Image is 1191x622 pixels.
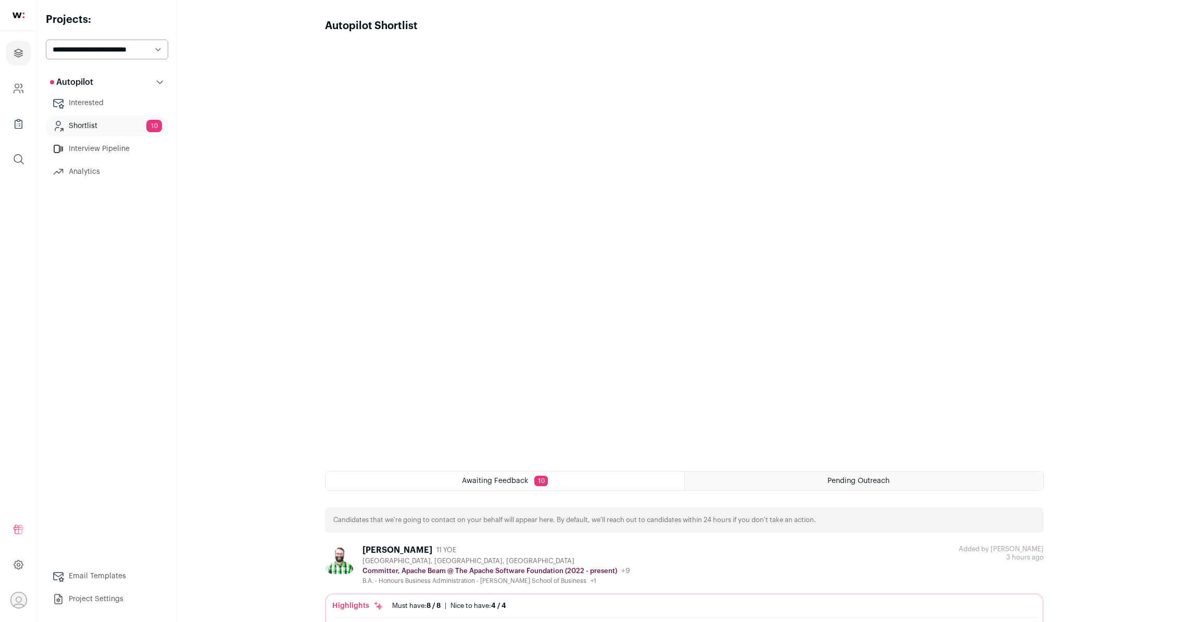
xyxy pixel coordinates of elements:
div: Added by [PERSON_NAME] [959,545,1044,553]
p: Committer, Apache Beam @ The Apache Software Foundation (2022 - present) [362,567,617,575]
div: Candidates that we're going to contact on your behalf will appear here. By default, we'll reach o... [325,507,1044,532]
a: Interested [46,93,168,113]
span: 10 [534,476,548,486]
span: 4 / 4 [491,602,506,609]
img: wellfound-shorthand-0d5821cbd27db2630d0214b213865d53afaa358527fdda9d0ea32b1df1b89c2c.svg [12,12,24,18]
span: Awaiting Feedback [462,477,528,485]
div: [PERSON_NAME] [362,545,432,555]
h1: Autopilot Shortlist [325,19,418,33]
a: Company Lists [6,111,31,136]
span: +1 [591,578,596,584]
div: [GEOGRAPHIC_DATA], [GEOGRAPHIC_DATA], [GEOGRAPHIC_DATA] [362,557,630,565]
p: Autopilot [50,76,93,88]
ul: | [392,602,506,610]
div: Nice to have: [450,602,506,610]
span: +9 [621,567,630,575]
button: Open dropdown [10,592,27,608]
a: Shortlist10 [46,116,168,136]
div: Must have: [392,602,441,610]
h2: Projects: [46,12,168,27]
button: Autopilot [46,72,168,93]
a: Pending Outreach [685,472,1043,490]
a: Projects [6,41,31,66]
div: Highlights [332,601,384,611]
a: Analytics [46,161,168,182]
span: Pending Outreach [828,477,889,485]
span: 10 [146,120,162,132]
a: Interview Pipeline [46,138,168,159]
a: Company and ATS Settings [6,76,31,101]
span: 8 / 8 [427,602,441,609]
img: 2fc61381845ebf16b7d1c1ac62e481b61a5f8f12037c77d41ff1b48473bfc42e [325,545,354,574]
iframe: Autopilot Calibration [325,33,1044,459]
span: 11 YOE [436,546,456,554]
a: Project Settings [46,589,168,610]
div: B.A. - Honours Business Administration - [PERSON_NAME] School of Business [362,577,630,585]
a: Email Templates [46,566,168,587]
div: 3 hours ago [959,545,1044,562]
